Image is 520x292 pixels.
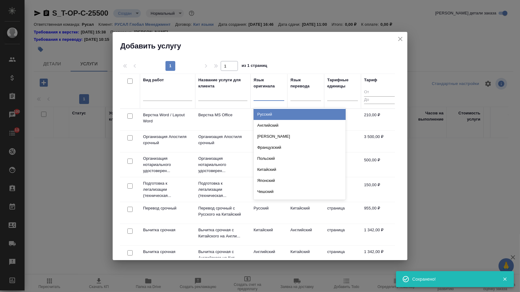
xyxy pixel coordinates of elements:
[143,205,192,211] p: Перевод срочный
[198,180,247,199] p: Подготовка к легализации (техническая...
[324,224,361,245] td: страница
[143,134,192,146] p: Организация Апостиля срочный
[143,112,192,124] p: Верстка Word / Layout Word
[254,120,346,131] div: Английский
[250,154,287,175] td: Не указан
[143,249,192,255] p: Вычитка срочная
[143,77,164,83] div: Вид работ
[412,276,493,282] div: Сохранено!
[250,224,287,245] td: Китайский
[254,109,346,120] div: Русский
[364,89,395,96] input: От
[361,179,398,200] td: 150,00 ₽
[254,77,284,89] div: Язык оригинала
[327,77,358,89] div: Тарифные единицы
[254,175,346,186] div: Японский
[198,156,247,174] p: Организация нотариального удостоверен...
[143,227,192,233] p: Вычитка срочная
[198,205,247,217] p: Перевод срочный с Русского на Китайский
[396,34,405,44] button: close
[198,112,247,118] p: Верстка MS Office
[364,96,395,104] input: До
[324,246,361,267] td: страница
[287,224,324,245] td: Английский
[287,246,324,267] td: Китайский
[254,142,346,153] div: Французский
[361,224,398,245] td: 1 342,00 ₽
[198,227,247,239] p: Вычитка срочная с Китайского на Англи...
[361,109,398,130] td: 210,00 ₽
[254,153,346,164] div: Польский
[250,246,287,267] td: Английский
[198,249,247,261] p: Вычитка срочная с Английского на Кит...
[250,109,287,130] td: Не указан
[254,164,346,175] div: Китайский
[287,202,324,224] td: Китайский
[250,179,287,200] td: Не указан
[361,131,398,152] td: 3 500,00 ₽
[143,180,192,199] p: Подготовка к легализации (техническая...
[143,156,192,174] p: Организация нотариального удостоверен...
[250,131,287,152] td: Не указан
[290,77,321,89] div: Язык перевода
[198,77,247,89] div: Название услуги для клиента
[120,41,407,51] h2: Добавить услугу
[361,246,398,267] td: 1 342,00 ₽
[254,131,346,142] div: [PERSON_NAME]
[499,276,511,282] button: Закрыть
[254,186,346,197] div: Чешский
[361,154,398,175] td: 500,00 ₽
[361,202,398,224] td: 955,00 ₽
[250,202,287,224] td: Русский
[324,202,361,224] td: страница
[198,134,247,146] p: Организация Апостиля срочный
[364,77,377,83] div: Тариф
[254,197,346,208] div: Сербский
[242,62,267,71] span: из 1 страниц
